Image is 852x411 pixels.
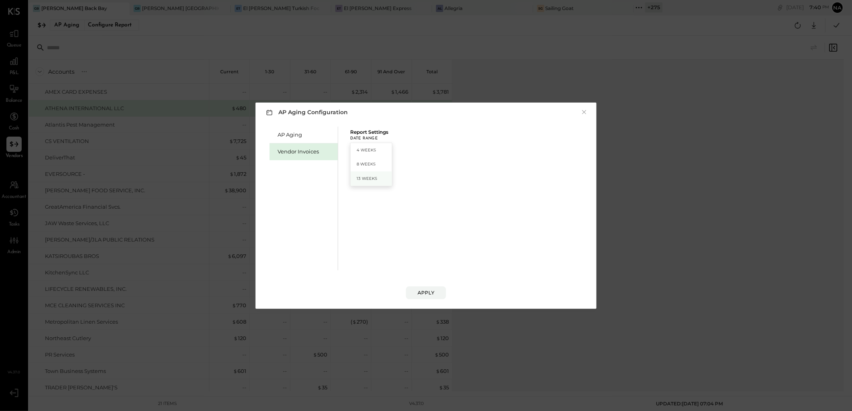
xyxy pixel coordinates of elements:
[357,161,375,167] span: 8 Weeks
[278,148,334,155] div: Vendor Invoices
[264,107,348,117] h3: AP Aging Configuration
[278,131,334,139] div: AP Aging
[357,176,377,181] span: 13 Weeks
[580,108,588,116] button: ×
[418,289,434,296] div: Apply
[350,137,392,141] div: Date Range
[406,286,446,299] button: Apply
[357,147,376,153] span: 4 Weeks
[350,130,392,135] div: Report Settings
